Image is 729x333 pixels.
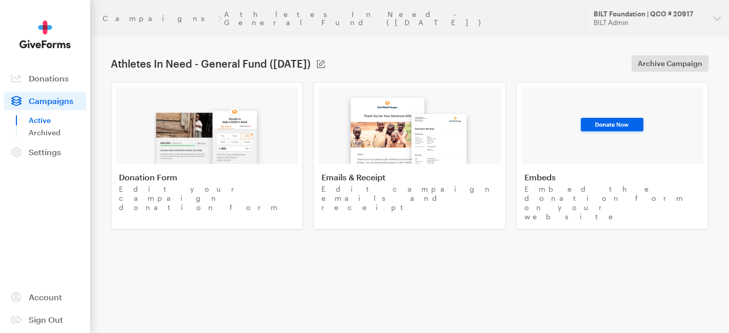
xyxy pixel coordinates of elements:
[224,10,573,27] a: Athletes In Need - General Fund ([DATE])
[577,115,647,136] img: image-3-93ee28eb8bf338fe015091468080e1db9f51356d23dce784fdc61914b1599f14.png
[29,114,86,127] a: Active
[321,172,497,182] h4: Emails & Receipt
[29,127,86,139] a: Archived
[4,143,86,161] a: Settings
[340,88,479,164] img: image-2-08a39f98273254a5d313507113ca8761204b64a72fdaab3e68b0fc5d6b16bc50.png
[29,96,73,106] span: Campaigns
[594,10,705,18] div: BILT Foundation | QCO # 20917
[19,20,71,49] img: GiveForms
[147,98,267,164] img: image-1-0e7e33c2fa879c29fc43b57e5885c2c5006ac2607a1de4641c4880897d5e5c7f.png
[29,147,61,157] span: Settings
[524,172,700,182] h4: Embeds
[103,14,216,23] a: Campaigns
[594,18,705,27] div: BILT Admin
[4,69,86,88] a: Donations
[638,57,702,70] span: Archive Campaign
[119,184,295,212] p: Edit your campaign donation form
[321,184,497,212] p: Edit campaign emails and receipt
[313,82,505,230] a: Emails & Receipt Edit campaign emails and receipt
[29,73,69,83] span: Donations
[119,172,295,182] h4: Donation Form
[585,4,729,33] button: BILT Foundation | QCO # 20917 BILT Admin
[516,82,708,230] a: Embeds Embed the donation form on your website
[524,184,700,221] p: Embed the donation form on your website
[4,92,86,110] a: Campaigns
[111,57,311,70] h1: Athletes In Need - General Fund ([DATE])
[111,82,303,230] a: Donation Form Edit your campaign donation form
[632,55,708,72] a: Archive Campaign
